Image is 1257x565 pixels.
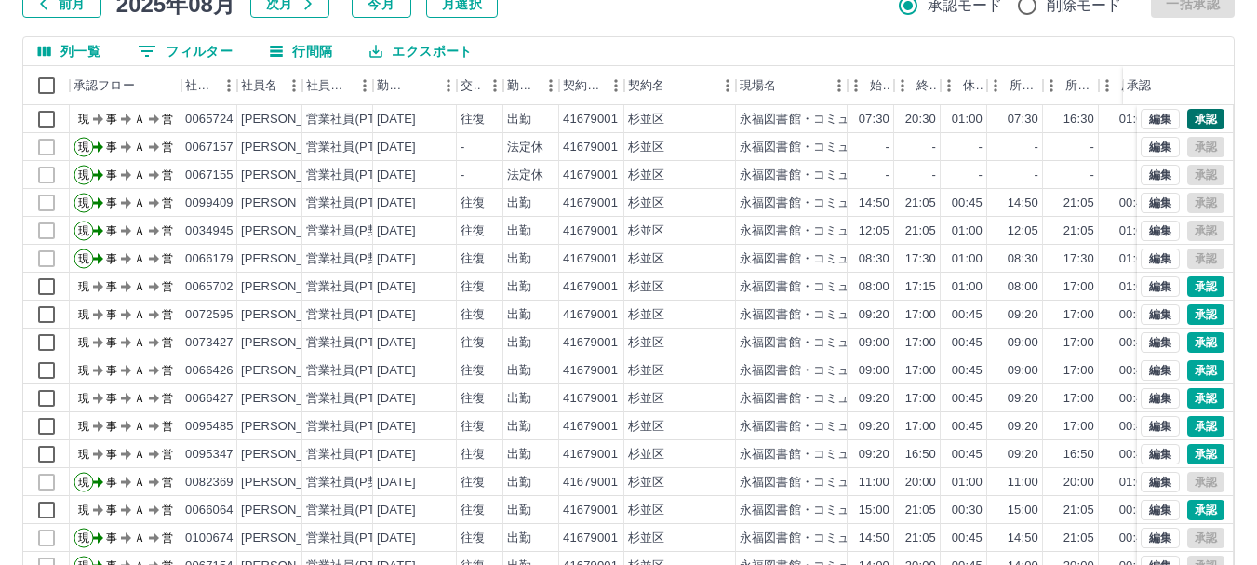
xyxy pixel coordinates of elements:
div: 09:20 [1008,390,1038,408]
div: 社員区分 [306,66,351,105]
div: [PERSON_NAME] [241,222,342,240]
div: 0065702 [185,278,234,296]
div: 所定休憩 [1121,66,1151,105]
div: 21:05 [1063,195,1094,212]
button: 編集 [1141,528,1180,548]
text: 現 [78,392,89,405]
div: 17:15 [905,278,936,296]
div: 営業社員(PT契約) [306,418,404,436]
button: 承認 [1187,500,1224,520]
div: 09:20 [859,390,889,408]
div: 往復 [461,390,485,408]
text: 営 [162,168,173,182]
button: 承認 [1187,416,1224,437]
div: 41679001 [563,167,618,184]
div: [DATE] [377,278,416,296]
div: 契約名 [624,66,736,105]
button: メニュー [537,72,565,100]
button: メニュー [435,72,462,100]
div: 41679001 [563,362,618,380]
div: 往復 [461,278,485,296]
div: - [1035,139,1038,156]
div: 承認フロー [70,66,181,105]
div: 往復 [461,306,485,324]
div: 09:00 [1008,334,1038,352]
div: 17:00 [1063,362,1094,380]
div: 永福図書館・コミュニティふらっと永福 [740,362,960,380]
div: 出勤 [507,195,531,212]
button: 編集 [1141,472,1180,492]
button: 編集 [1141,276,1180,297]
div: 現場名 [736,66,848,105]
button: メニュー [602,72,630,100]
div: 16:30 [1063,111,1094,128]
button: 承認 [1187,332,1224,353]
div: 杉並区 [628,195,664,212]
div: 出勤 [507,362,531,380]
text: 事 [106,224,117,237]
div: 往復 [461,362,485,380]
text: Ａ [134,224,145,237]
button: 編集 [1141,193,1180,213]
div: 営業社員(P契約) [306,250,396,268]
text: Ａ [134,336,145,349]
div: 00:45 [1119,390,1150,408]
text: 営 [162,224,173,237]
button: エクスポート [354,37,487,65]
div: 永福図書館・コミュニティふらっと永福 [740,111,960,128]
text: 事 [106,196,117,209]
div: [DATE] [377,195,416,212]
text: 現 [78,308,89,321]
text: 営 [162,336,173,349]
button: 編集 [1141,444,1180,464]
div: 承認 [1127,66,1151,105]
div: 21:05 [905,222,936,240]
div: - [1090,167,1094,184]
text: 現 [78,141,89,154]
button: 列選択 [23,37,115,65]
div: 杉並区 [628,250,664,268]
div: 永福図書館・コミュニティふらっと永福 [740,195,960,212]
div: 01:00 [1119,250,1150,268]
div: 社員番号 [185,66,215,105]
div: 勤務区分 [507,66,537,105]
text: 現 [78,168,89,182]
div: 09:20 [1008,306,1038,324]
div: 営業社員(PT契約) [306,195,404,212]
button: メニュー [215,72,243,100]
div: 永福図書館・コミュニティふらっと永福 [740,306,960,324]
text: 事 [106,168,117,182]
div: 勤務区分 [503,66,559,105]
div: 契約コード [563,66,602,105]
button: メニュー [351,72,379,100]
text: 営 [162,141,173,154]
div: 所定開始 [1010,66,1039,105]
div: 杉並区 [628,306,664,324]
div: 01:00 [1119,111,1150,128]
button: 承認 [1187,109,1224,129]
div: [DATE] [377,418,416,436]
div: 0095485 [185,418,234,436]
text: 営 [162,392,173,405]
div: 0066179 [185,250,234,268]
text: 事 [106,392,117,405]
button: 承認 [1187,444,1224,464]
div: [PERSON_NAME] [241,362,342,380]
div: 41679001 [563,222,618,240]
div: [DATE] [377,250,416,268]
div: 杉並区 [628,278,664,296]
div: [PERSON_NAME] [241,306,342,324]
button: 承認 [1187,276,1224,297]
div: 17:30 [1063,250,1094,268]
div: 07:30 [1008,111,1038,128]
button: 編集 [1141,332,1180,353]
div: 41679001 [563,278,618,296]
div: - [461,167,464,184]
text: 現 [78,113,89,126]
div: 営業社員(P契約) [306,222,396,240]
div: 永福図書館・コミュニティふらっと永福 [740,139,960,156]
div: [PERSON_NAME] [241,139,342,156]
div: 現場名 [740,66,776,105]
div: 12:05 [859,222,889,240]
div: [DATE] [377,334,416,352]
